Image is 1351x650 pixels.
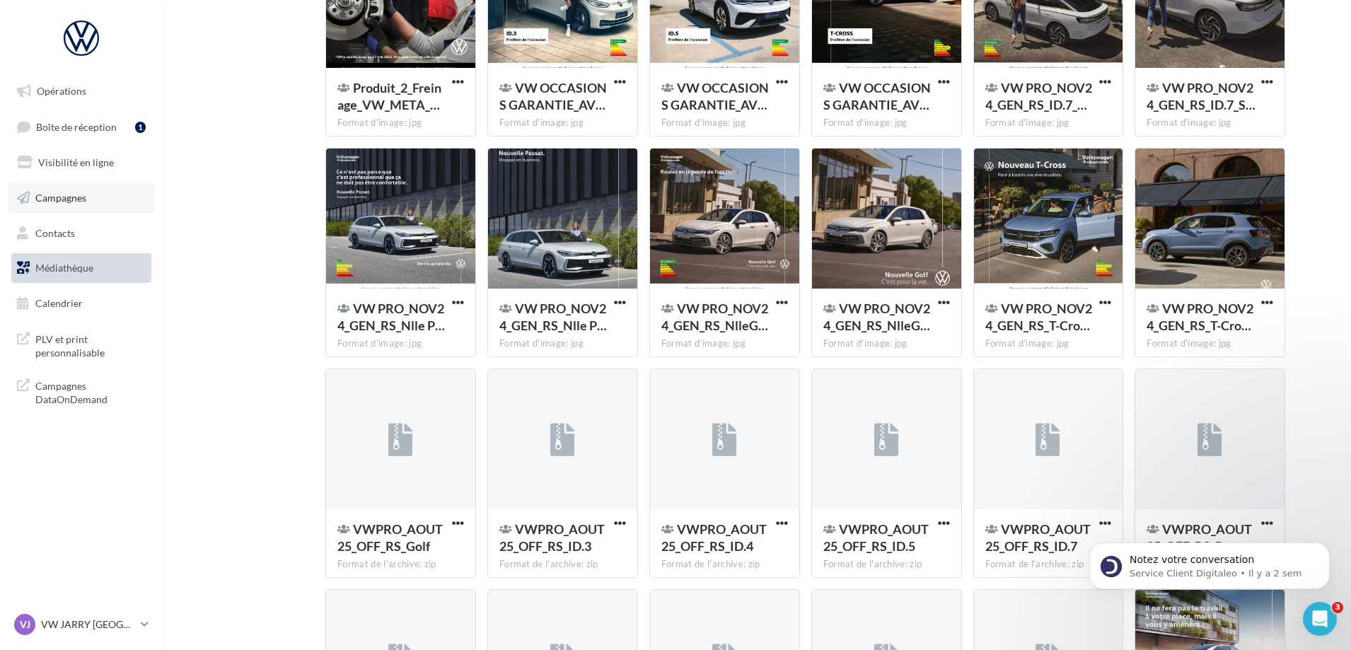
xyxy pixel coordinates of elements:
span: VW OCCASIONS GARANTIE_AVRIL24_RS_T-CROSS [823,80,931,112]
span: Campagnes DataOnDemand [35,376,146,407]
span: VWPRO_AOUT25_OFF_RS_ID.4 [661,521,767,554]
span: VW PRO_NOV24_GEN_RS_Nlle Passat_CARRE [337,301,445,333]
iframe: Intercom notifications message [1068,513,1351,612]
a: Campagnes DataOnDemand [8,371,154,412]
span: VW OCCASIONS GARANTIE_AVRIL24_RS_ID.5 [661,80,769,112]
div: Format d'image: jpg [1147,117,1273,129]
span: VWPRO_AOUT25_OFF_RS_ID.3 [499,521,605,554]
a: VJ VW JARRY [GEOGRAPHIC_DATA] [11,611,151,638]
span: VW PRO_NOV24_GEN_RS_NlleGolf_CARRE [661,301,768,333]
div: Format d'image: jpg [499,117,626,129]
span: PLV et print personnalisable [35,330,146,360]
span: Campagnes [35,192,86,204]
span: Produit_2_Freinage_VW_META_POST_1_1_1 [337,80,441,112]
div: Format d'image: jpg [985,337,1112,350]
div: Format d'image: jpg [661,117,788,129]
span: Visibilité en ligne [38,156,114,168]
span: Contacts [35,226,75,238]
a: Boîte de réception1 [8,112,154,142]
div: 1 [135,122,146,133]
a: Campagnes [8,183,154,213]
p: VW JARRY [GEOGRAPHIC_DATA] [41,617,135,632]
div: Format de l'archive: zip [985,558,1112,571]
span: VW PRO_NOV24_GEN_RS_T-Cross_STORY [1147,301,1253,333]
a: Contacts [8,219,154,248]
div: Format d'image: jpg [661,337,788,350]
div: Format d'image: jpg [1147,337,1273,350]
div: Format d'image: jpg [985,117,1112,129]
div: Format de l'archive: zip [661,558,788,571]
span: VW PRO_NOV24_GEN_RS_ID.7_STORY [1147,80,1256,112]
span: Calendrier [35,297,83,309]
div: Format d'image: jpg [337,337,464,350]
div: Format d'image: jpg [823,117,950,129]
span: VJ [20,617,30,632]
a: Calendrier [8,289,154,318]
span: VW PRO_NOV24_GEN_RS_ID.7_CARRE [985,80,1092,112]
div: Format d'image: jpg [499,337,626,350]
span: VW PRO_NOV24_GEN_RS_T-Cross_CARRE [985,301,1092,333]
span: VWPRO_AOUT25_OFF_RS_ID.7 [985,521,1091,554]
a: PLV et print personnalisable [8,324,154,366]
span: VW PRO_NOV24_GEN_RS_Nlle Passat_STORY [499,301,607,333]
div: Format de l'archive: zip [337,558,464,571]
span: Boîte de réception [36,120,117,132]
span: Médiathèque [35,262,93,274]
span: VW PRO_NOV24_GEN_RS_NlleGolf_STORY [823,301,930,333]
a: Visibilité en ligne [8,148,154,178]
span: VW OCCASIONS GARANTIE_AVRIL24_RS_ID.3 [499,80,607,112]
div: Format de l'archive: zip [823,558,950,571]
span: Opérations [37,85,86,97]
div: Format d'image: jpg [823,337,950,350]
iframe: Intercom live chat [1303,602,1337,636]
span: VWPRO_AOUT25_OFF_RS_ID.5 [823,521,929,554]
span: 3 [1332,602,1343,613]
div: Format d'image: jpg [337,117,464,129]
a: Opérations [8,76,154,106]
div: Format de l'archive: zip [499,558,626,571]
span: VWPRO_AOUT25_OFF_RS_Golf [337,521,443,554]
a: Médiathèque [8,253,154,283]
